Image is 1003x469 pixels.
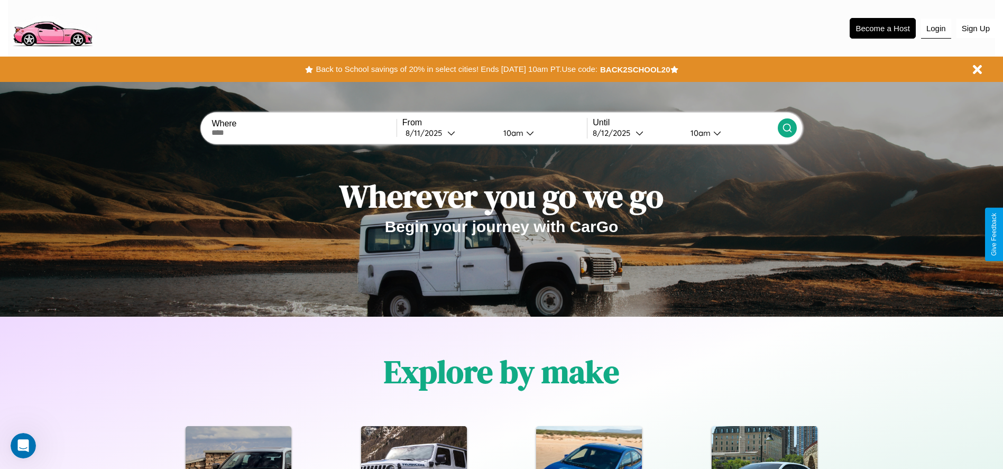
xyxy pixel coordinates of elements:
div: 8 / 11 / 2025 [406,128,447,138]
button: Sign Up [956,19,995,38]
div: 10am [685,128,713,138]
div: Give Feedback [990,213,998,256]
button: Back to School savings of 20% in select cities! Ends [DATE] 10am PT.Use code: [313,62,600,77]
button: 10am [682,127,778,139]
button: 10am [495,127,587,139]
label: Until [593,118,777,127]
h1: Explore by make [384,350,619,393]
div: 8 / 12 / 2025 [593,128,636,138]
button: 8/11/2025 [402,127,495,139]
img: logo [8,5,97,49]
button: Become a Host [850,18,916,39]
label: From [402,118,587,127]
label: Where [211,119,396,128]
b: BACK2SCHOOL20 [600,65,670,74]
iframe: Intercom live chat [11,433,36,458]
button: Login [921,19,951,39]
div: 10am [498,128,526,138]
